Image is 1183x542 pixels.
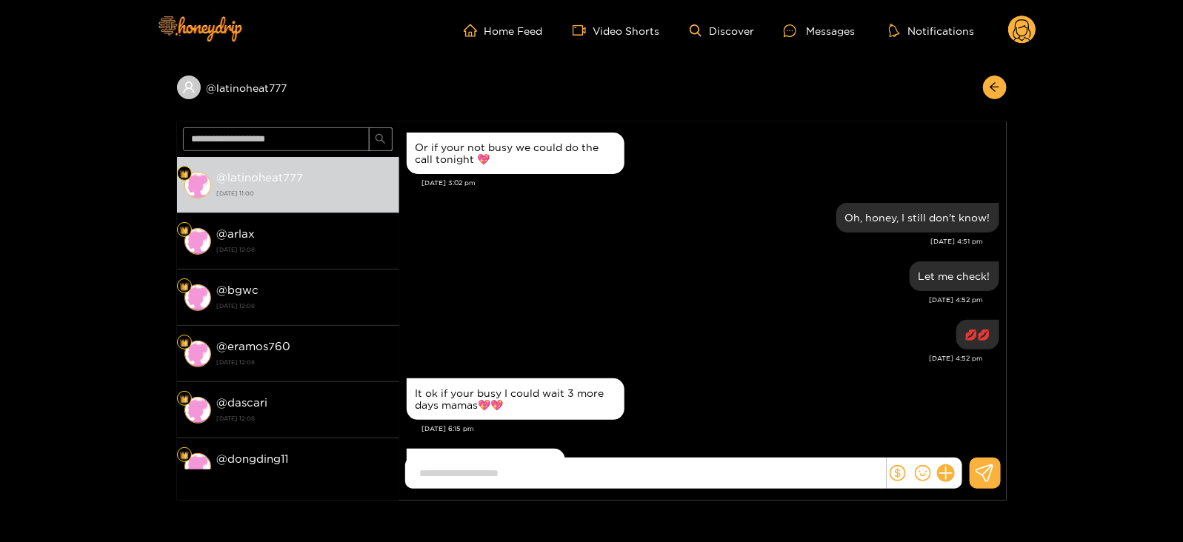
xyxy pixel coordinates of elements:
[983,76,1007,99] button: arrow-left
[217,299,392,312] strong: [DATE] 12:08
[217,243,392,256] strong: [DATE] 12:08
[464,24,543,37] a: Home Feed
[217,468,392,481] strong: [DATE] 12:08
[407,133,624,174] div: Sep. 21, 3:02 pm
[217,187,392,200] strong: [DATE] 11:00
[180,170,189,178] img: Fan Level
[407,236,984,247] div: [DATE] 4:51 pm
[845,212,990,224] div: Oh, honey, I still don't know!
[784,22,855,39] div: Messages
[180,226,189,235] img: Fan Level
[416,387,616,411] div: It ok if your busy I could wait 3 more days mamas💖💖
[890,465,906,481] span: dollar
[217,412,392,425] strong: [DATE] 12:08
[184,172,211,198] img: conversation
[836,203,999,232] div: Sep. 21, 4:51 pm
[180,395,189,404] img: Fan Level
[217,396,268,409] strong: @ dascari
[217,227,256,240] strong: @ arlax
[407,353,984,364] div: [DATE] 4:52 pm
[573,24,593,37] span: video-camera
[956,320,999,349] div: Sep. 21, 4:52 pm
[887,462,909,484] button: dollar
[180,282,189,291] img: Fan Level
[690,24,754,37] a: Discover
[184,284,211,311] img: conversation
[407,295,984,305] div: [DATE] 4:52 pm
[217,452,289,465] strong: @ dongding11
[965,329,990,341] div: 💋💋
[217,355,392,369] strong: [DATE] 12:08
[884,23,979,38] button: Notifications
[407,378,624,420] div: Sep. 21, 6:15 pm
[217,171,304,184] strong: @ latinoheat777
[180,338,189,347] img: Fan Level
[416,141,616,165] div: Or if your not busy we could do the call tonight 💖
[464,24,484,37] span: home
[989,81,1000,94] span: arrow-left
[910,261,999,291] div: Sep. 21, 4:52 pm
[422,424,999,434] div: [DATE] 6:15 pm
[180,451,189,460] img: Fan Level
[177,76,399,99] div: @latinoheat777
[375,133,386,146] span: search
[217,284,259,296] strong: @ bgwc
[407,449,565,478] div: Sep. 21, 6:15 pm
[915,465,931,481] span: smile
[182,81,196,94] span: user
[217,340,291,352] strong: @ eramos760
[422,178,999,188] div: [DATE] 3:02 pm
[184,228,211,255] img: conversation
[573,24,660,37] a: Video Shorts
[184,397,211,424] img: conversation
[184,341,211,367] img: conversation
[919,270,990,282] div: Let me check!
[369,127,393,151] button: search
[184,453,211,480] img: conversation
